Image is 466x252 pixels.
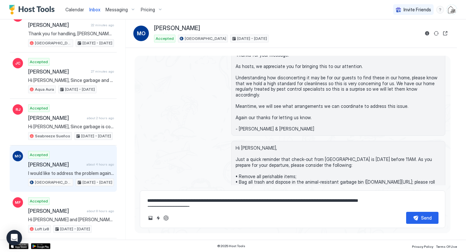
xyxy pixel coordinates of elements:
span: Inbox [89,7,100,12]
span: Seabreeze Sueños [35,133,70,139]
span: Accepted [156,36,174,41]
a: App Store [9,243,28,249]
span: [PERSON_NAME] [28,22,88,28]
a: Inbox [89,6,100,13]
span: [PERSON_NAME] [28,161,84,168]
button: ChatGPT Auto Reply [162,214,170,222]
span: RJ [16,107,20,112]
span: [DATE] - [DATE] [81,133,111,139]
span: Aqua Aura [35,86,54,92]
button: Open reservation [441,29,449,37]
a: Privacy Policy [412,243,433,249]
span: MO [15,153,21,159]
span: Hi [PERSON_NAME], Since garbage is collected for Seabreeze Sueños every [DATE] morning, would you... [28,124,114,130]
button: Reservation information [423,29,431,37]
button: Quick reply [154,214,162,222]
span: about 8 hours ago [87,209,114,213]
span: Calendar [65,7,84,12]
span: about 4 hours ago [86,162,114,166]
span: MO [137,29,146,37]
span: I would like to address the problem again during our stay. The mice were throughout the house. We... [28,170,114,176]
span: MF [15,200,21,205]
button: Upload image [147,214,154,222]
span: Hi [PERSON_NAME], Since garbage and recycling is collected for Aqua Aura every [DATE] morning, wo... [28,77,114,83]
div: Open Intercom Messenger [6,230,22,246]
span: Hi [PERSON_NAME] and [PERSON_NAME] I am [PERSON_NAME] and would like to Hire yours apartment for ... [28,217,114,223]
span: Thank you for handling, [PERSON_NAME]. We really appreciate it. Have a great rest of your evening... [28,31,114,37]
span: [PERSON_NAME] [28,68,88,75]
span: JC [15,60,20,66]
span: [DATE] - [DATE] [60,226,90,232]
span: Invite Friends [404,7,431,13]
span: [DATE] - [DATE] [83,179,112,185]
span: [DATE] - [DATE] [65,86,95,92]
button: Send [406,212,438,224]
button: Sync reservation [432,29,440,37]
a: Google Play Store [31,243,50,249]
div: Send [421,214,432,221]
span: Accepted [30,59,48,65]
span: Hello, [PERSON_NAME]. Thanks for your message. As hosts, we appreciate you for bringing this to o... [236,41,441,132]
span: [GEOGRAPHIC_DATA] [35,40,72,46]
span: [GEOGRAPHIC_DATA] [35,179,72,185]
span: about 2 hours ago [87,116,114,120]
span: [PERSON_NAME] [28,208,84,214]
span: [PERSON_NAME] [28,115,84,121]
a: Terms Of Use [436,243,457,249]
span: Messaging [105,7,128,13]
div: menu [436,6,444,14]
a: Calendar [65,6,84,13]
span: [PERSON_NAME] [154,25,200,32]
span: [DATE] - [DATE] [83,40,112,46]
span: Terms Of Use [436,245,457,248]
span: Pricing [141,7,155,13]
span: 22 minutes ago [91,23,114,27]
span: Privacy Policy [412,245,433,248]
span: Accepted [30,152,48,158]
span: [GEOGRAPHIC_DATA] [185,36,226,41]
span: Accepted [30,105,48,111]
span: 27 minutes ago [91,69,114,74]
span: © 2025 Host Tools [217,244,245,248]
div: User profile [447,5,457,15]
a: Host Tools Logo [9,5,58,15]
span: Accepted [30,198,48,204]
span: [DATE] - [DATE] [237,36,267,41]
span: Loft Lv8 [35,226,49,232]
